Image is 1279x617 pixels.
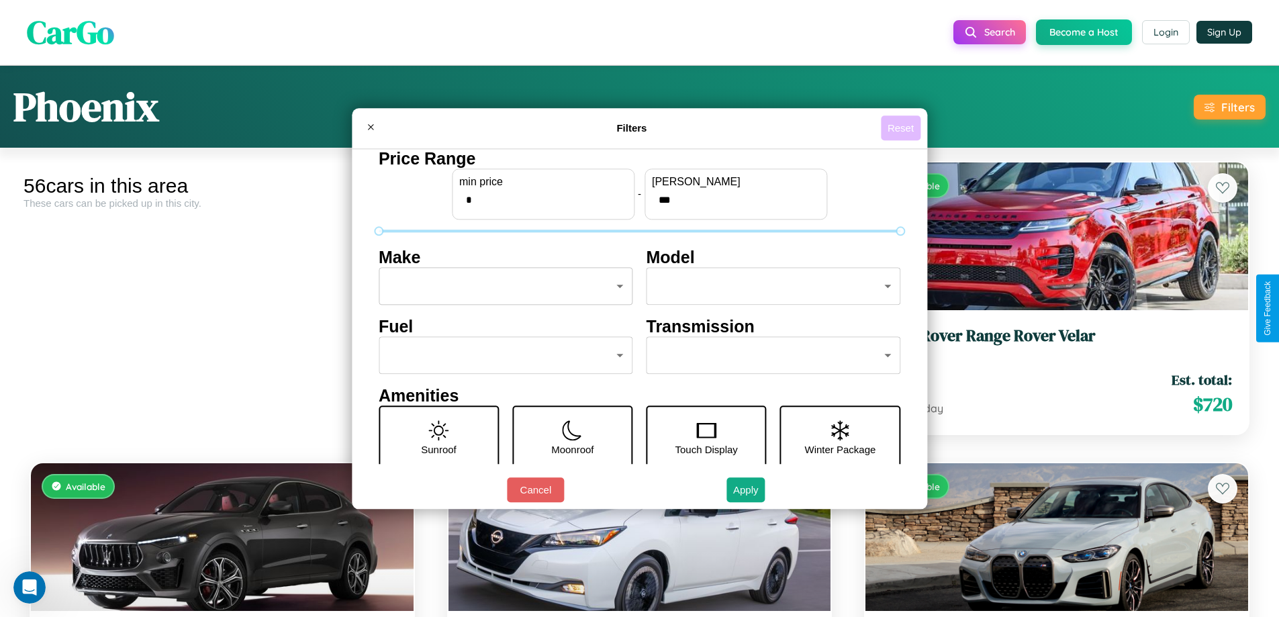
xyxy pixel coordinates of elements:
span: Available [66,481,105,492]
p: Touch Display [675,440,737,459]
h3: Land Rover Range Rover Velar [882,326,1232,346]
h1: Phoenix [13,79,159,134]
div: These cars can be picked up in this city. [23,197,421,209]
span: Est. total: [1172,370,1232,389]
button: Login [1142,20,1190,44]
button: Cancel [507,477,564,502]
h4: Filters [383,122,881,134]
iframe: Intercom live chat [13,571,46,604]
div: Filters [1221,100,1255,114]
span: CarGo [27,10,114,54]
span: $ 720 [1193,391,1232,418]
span: Search [984,26,1015,38]
button: Reset [881,115,920,140]
button: Apply [726,477,765,502]
span: / day [915,401,943,415]
h4: Fuel [379,317,633,336]
div: Give Feedback [1263,281,1272,336]
label: [PERSON_NAME] [652,176,820,188]
h4: Model [647,248,901,267]
p: Sunroof [421,440,457,459]
h4: Amenities [379,386,900,406]
p: Winter Package [805,440,876,459]
h4: Transmission [647,317,901,336]
h4: Make [379,248,633,267]
p: Moonroof [551,440,594,459]
button: Search [953,20,1026,44]
button: Filters [1194,95,1266,120]
button: Sign Up [1196,21,1252,44]
div: 56 cars in this area [23,175,421,197]
h4: Price Range [379,149,900,169]
p: - [638,185,641,203]
button: Become a Host [1036,19,1132,45]
a: Land Rover Range Rover Velar2017 [882,326,1232,359]
label: min price [459,176,627,188]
